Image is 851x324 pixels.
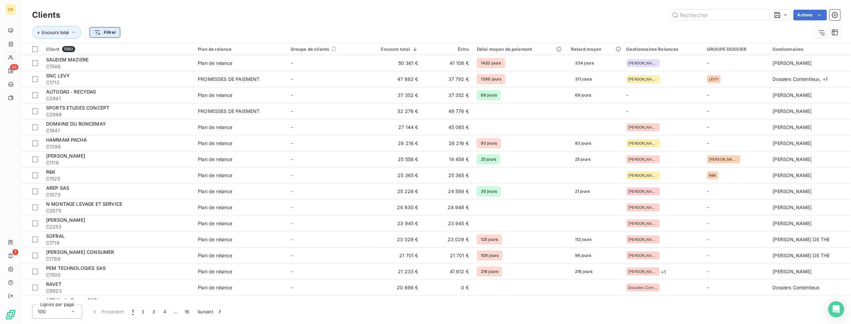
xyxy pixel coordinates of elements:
[477,186,501,196] span: 30 jours
[46,217,85,223] span: [PERSON_NAME]
[628,205,658,209] span: [PERSON_NAME]
[373,46,418,52] div: Encours total
[198,236,232,243] div: Plan de relance
[181,305,193,319] button: 16
[38,308,46,315] span: 100
[42,30,69,35] span: Encours total
[773,253,830,258] span: [PERSON_NAME] DE THE
[159,305,170,319] button: 4
[707,46,765,52] div: GROUPE DOSSIER
[46,201,122,207] span: N MONTAGE LEVAGE ET SERVICE
[422,215,473,231] td: 23 945 €
[669,10,769,20] input: Rechercher
[773,124,812,130] span: [PERSON_NAME]
[794,10,827,20] button: Actions
[198,124,232,131] div: Plan de relance
[198,220,232,227] div: Plan de relance
[369,135,422,151] td: 26 216 €
[198,268,232,275] div: Plan de relance
[198,188,232,195] div: Plan de relance
[571,251,595,261] span: 96 jours
[46,105,109,111] span: SPORTS ETUDES CONCEPT
[773,188,812,194] span: [PERSON_NAME]
[291,140,293,146] span: -
[426,46,469,52] div: Échu
[46,223,190,230] span: C2253
[571,267,596,277] span: 216 jours
[477,154,500,164] span: 25 jours
[477,234,502,245] span: 125 jours
[32,26,81,39] button: Encours total
[422,71,473,87] td: 37 792 €
[198,140,232,147] div: Plan de relance
[291,188,293,194] span: -
[422,248,473,264] td: 21 701 €
[707,108,709,114] span: -
[369,215,422,231] td: 23 945 €
[773,156,812,162] span: [PERSON_NAME]
[773,220,812,226] span: [PERSON_NAME]
[291,156,293,162] span: -
[46,185,69,191] span: AREP SAS
[773,269,812,274] span: [PERSON_NAME]
[369,296,422,312] td: 20 279 €
[369,103,422,119] td: 32 276 €
[46,95,190,102] span: C2941
[10,64,18,70] span: 23
[291,204,293,210] span: -
[773,92,812,98] span: [PERSON_NAME]
[422,231,473,248] td: 23 029 €
[773,76,847,83] div: Dossiers Contentieux , + 1
[369,151,422,167] td: 25 558 €
[193,305,227,319] button: Suivant
[46,281,61,287] span: RAVET
[661,268,666,275] span: + 1
[369,264,422,280] td: 21 233 €
[46,121,106,127] span: DOMAINE DU RONCEMAY
[128,305,138,319] button: 1
[198,46,283,52] div: Plan de relance
[707,236,709,242] span: -
[626,92,628,98] span: -
[628,125,658,129] span: [PERSON_NAME]
[12,249,18,255] span: 7
[369,199,422,215] td: 24 830 €
[707,253,709,258] span: -
[773,108,812,114] span: [PERSON_NAME]
[477,138,501,148] span: 93 jours
[707,140,709,146] span: -
[291,253,293,258] span: -
[422,87,473,103] td: 37 352 €
[422,183,473,199] td: 24 599 €
[628,173,658,177] span: [PERSON_NAME]
[422,119,473,135] td: 45 065 €
[369,55,422,71] td: 50 361 €
[46,57,89,62] span: SAUDEM MAZIERE
[707,269,709,274] span: -
[46,297,97,303] span: AEP Ile de France SAS
[709,157,738,161] span: [PERSON_NAME]
[628,61,658,65] span: [PERSON_NAME]
[291,236,293,242] span: -
[422,103,473,119] td: 49 776 €
[369,231,422,248] td: 23 029 €
[628,189,658,193] span: [PERSON_NAME]
[369,119,422,135] td: 27 144 €
[46,143,190,150] span: C1296
[198,284,232,291] div: Plan de relance
[46,137,87,143] span: HAMMAM PACHA
[369,167,422,183] td: 25 365 €
[369,280,422,296] td: 20 698 €
[626,108,628,114] span: -
[477,90,501,100] span: 69 jours
[46,159,190,166] span: C1119
[477,267,502,277] span: 216 jours
[571,186,594,196] span: 21 jours
[773,140,812,146] span: [PERSON_NAME]
[422,199,473,215] td: 24 948 €
[707,124,709,130] span: -
[477,58,505,68] span: 1420 jours
[291,220,293,226] span: -
[46,288,190,294] span: C9923
[46,127,190,134] span: C1841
